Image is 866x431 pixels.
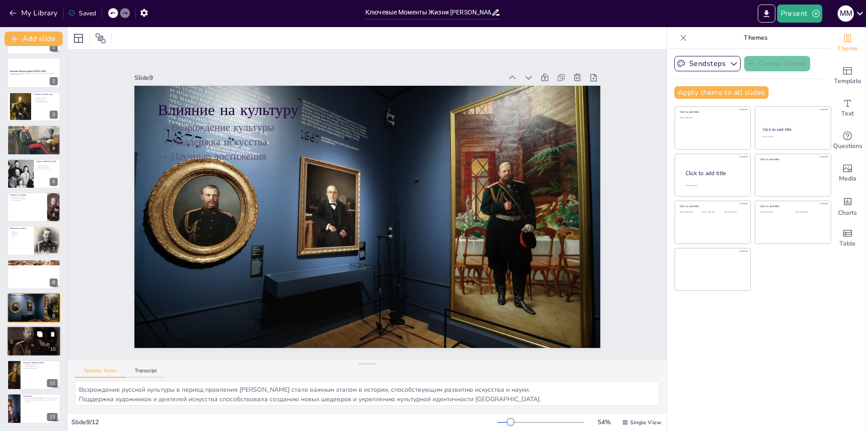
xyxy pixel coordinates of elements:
[680,110,744,114] div: Click to add title
[34,329,45,340] button: Duplicate Slide
[10,196,45,198] p: Сохранение стабильности
[10,129,58,131] p: Восхождение на трон
[47,346,58,354] div: 10
[10,235,31,236] p: Музеи
[841,109,854,119] span: Text
[365,6,491,19] input: Insert title
[838,208,857,218] span: Charts
[71,31,86,46] div: Layout
[838,5,854,22] div: m m
[71,418,497,426] div: Slide 9 / 12
[50,144,58,153] div: 4
[777,5,822,23] button: Present
[760,204,825,208] div: Click to add title
[9,334,58,335] p: Влияние на будущее
[10,199,45,201] p: Основа для реформ
[829,27,866,60] div: Change the overall theme
[593,418,615,426] div: 54 %
[838,5,854,23] button: m m
[37,164,58,166] p: Укрепление армии
[7,6,61,20] button: My Library
[50,211,58,219] div: 6
[7,293,60,323] div: 9
[227,8,601,237] p: Влияние на культуру
[50,178,58,186] div: 5
[7,394,60,423] div: 12
[5,32,63,46] button: Add slide
[50,278,58,287] div: 8
[760,158,825,161] div: Click to add title
[680,204,744,208] div: Click to add title
[10,72,58,74] p: Презентация о жизни [PERSON_NAME], его ключевых событиях, подвигах и наследии.
[10,70,46,72] strong: Ключевые Моменты Жизни [PERSON_NAME]
[34,93,58,96] p: Рождение и ранние годы
[23,364,58,366] p: Укрепление империи
[213,39,583,262] p: Поддержка искусства
[34,101,58,102] p: Формирование характера
[763,127,823,132] div: Click to add title
[50,77,58,85] div: 2
[10,300,58,302] p: Научные достижения
[7,58,60,88] div: Ключевые Моменты Жизни [PERSON_NAME]Презентация о жизни [PERSON_NAME], его ключевых событиях, под...
[10,233,31,235] p: Памятники
[23,366,58,367] p: Развитие инфраструктуры
[50,43,58,51] div: 1
[724,211,744,213] div: Click to add text
[686,184,742,186] div: Click to add body
[7,125,60,155] div: https://cdn.sendsteps.com/images/logo/sendsteps_logo_white.pnghttps://cdn.sendsteps.com/images/lo...
[10,131,58,133] p: Автократия
[9,332,58,334] p: Укрепление власти
[10,267,58,269] p: Забота о людях
[680,117,744,119] div: Click to add text
[7,260,60,289] div: 8
[10,297,58,299] p: Возрождение культуры
[7,159,60,189] div: https://cdn.sendsteps.com/images/slides/2025_05_09_01_44-i_al2_jie24ivPHA.jpegПодвиги [PERSON_NAM...
[829,60,866,92] div: Add ready made slides
[10,132,58,134] p: Влияние на историю
[839,174,857,184] span: Media
[9,330,58,332] p: Отмена реформ
[10,227,31,230] p: Увековечение памяти
[95,33,106,44] span: Position
[50,111,58,119] div: 3
[50,312,58,320] div: 9
[10,294,58,297] p: Влияние на культуру
[37,160,58,163] p: Подвиги [PERSON_NAME]
[686,169,743,177] div: Click to add title
[795,211,824,213] div: Click to add text
[9,328,58,330] p: Политические реформы
[7,192,60,222] div: https://cdn.sendsteps.com/images/logo/sendsteps_logo_white.pnghttps://cdn.sendsteps.com/images/lo...
[829,92,866,125] div: Add text boxes
[10,265,58,267] p: Честность
[758,5,775,23] button: Export to PowerPoint
[744,56,810,71] button: Create theme
[7,92,60,121] div: https://cdn.sendsteps.com/images/slides/2025_05_09_01_44-QtV7JMM22fepIb0Q.jpegРождение и ранние г...
[833,141,862,151] span: Questions
[10,126,58,129] p: Восхождение на трон
[34,99,58,101] p: Влияние реформ
[674,56,741,71] button: Sendsteps
[37,166,58,168] p: Модернизация флота
[68,9,96,18] div: Saved
[10,263,58,265] p: Простота
[206,52,576,274] p: Научные достижения
[702,211,722,213] div: Click to add text
[10,298,58,300] p: Поддержка искусства
[10,198,45,199] p: Предотвращение конфликтов
[630,419,661,426] span: Single View
[834,76,861,86] span: Template
[691,27,820,49] p: Themes
[680,211,700,213] div: Click to add text
[23,367,58,369] p: Культурное возрождение
[34,97,58,99] p: Рождение и влияние
[75,381,659,406] textarea: Возрождение русской культуры в период правления [PERSON_NAME] стало важным этапом в истории, спос...
[839,239,856,249] span: Table
[829,125,866,157] div: Get real-time input from your audience
[10,261,58,264] p: Личные качества
[7,226,60,255] div: https://cdn.sendsteps.com/images/logo/sendsteps_logo_white.pnghttps://cdn.sendsteps.com/images/lo...
[220,27,590,249] p: Возрождение культуры
[829,222,866,255] div: Add a table
[837,44,858,54] span: Theme
[47,379,58,387] div: 11
[37,168,58,170] p: Национальная гордость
